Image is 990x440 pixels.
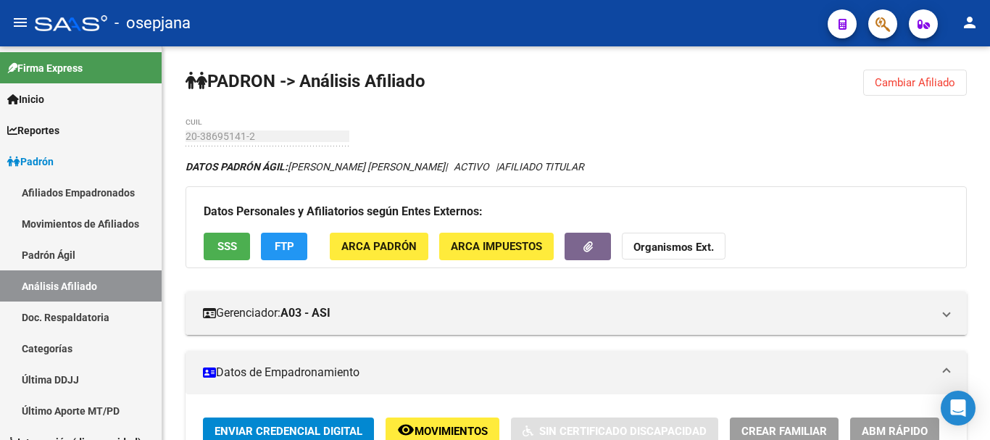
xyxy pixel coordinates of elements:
[7,154,54,170] span: Padrón
[203,305,932,321] mat-panel-title: Gerenciador:
[186,161,445,173] span: [PERSON_NAME] [PERSON_NAME]
[633,241,714,254] strong: Organismos Ext.
[7,123,59,138] span: Reportes
[875,76,955,89] span: Cambiar Afiliado
[186,161,288,173] strong: DATOS PADRÓN ÁGIL:
[498,161,584,173] span: AFILIADO TITULAR
[862,425,928,438] span: ABM Rápido
[415,425,488,438] span: Movimientos
[186,351,967,394] mat-expansion-panel-header: Datos de Empadronamiento
[217,241,237,254] span: SSS
[7,60,83,76] span: Firma Express
[7,91,44,107] span: Inicio
[941,391,976,426] div: Open Intercom Messenger
[12,14,29,31] mat-icon: menu
[204,233,250,260] button: SSS
[115,7,191,39] span: - osepjana
[622,233,725,260] button: Organismos Ext.
[186,71,425,91] strong: PADRON -> Análisis Afiliado
[280,305,330,321] strong: A03 - ASI
[439,233,554,260] button: ARCA Impuestos
[275,241,294,254] span: FTP
[341,241,417,254] span: ARCA Padrón
[215,425,362,438] span: Enviar Credencial Digital
[186,291,967,335] mat-expansion-panel-header: Gerenciador:A03 - ASI
[539,425,707,438] span: Sin Certificado Discapacidad
[741,425,827,438] span: Crear Familiar
[330,233,428,260] button: ARCA Padrón
[186,161,584,173] i: | ACTIVO |
[451,241,542,254] span: ARCA Impuestos
[397,421,415,439] mat-icon: remove_red_eye
[863,70,967,96] button: Cambiar Afiliado
[961,14,978,31] mat-icon: person
[204,202,949,222] h3: Datos Personales y Afiliatorios según Entes Externos:
[203,365,932,381] mat-panel-title: Datos de Empadronamiento
[261,233,307,260] button: FTP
